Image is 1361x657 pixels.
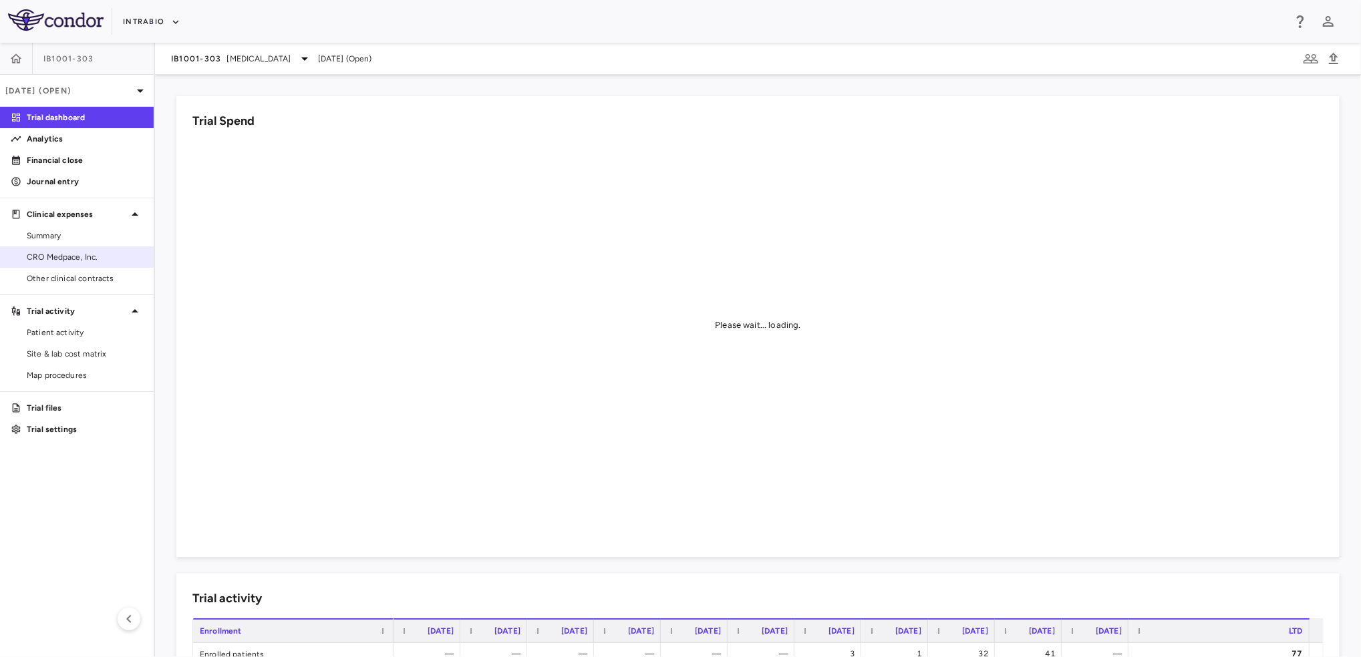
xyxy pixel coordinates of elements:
span: Site & lab cost matrix [27,348,143,360]
div: Please wait... loading. [715,319,800,331]
p: Clinical expenses [27,208,127,220]
span: IB1001-303 [171,53,222,64]
p: Trial files [27,402,143,414]
span: Patient activity [27,326,143,339]
p: Journal entry [27,176,143,188]
span: LTD [1289,626,1302,636]
span: [DATE] [494,626,520,636]
h6: Trial activity [192,590,262,608]
img: logo-full-SnFGN8VE.png [8,9,104,31]
span: Other clinical contracts [27,272,143,284]
p: Trial dashboard [27,112,143,124]
span: [DATE] [1029,626,1055,636]
span: Map procedures [27,369,143,381]
button: IntraBio [123,11,180,33]
span: [DATE] [428,626,454,636]
span: [DATE] [628,626,654,636]
p: Financial close [27,154,143,166]
span: [DATE] [1096,626,1122,636]
span: Enrollment [200,626,242,636]
p: [DATE] (Open) [5,85,132,97]
span: [DATE] [561,626,587,636]
p: Analytics [27,133,143,145]
span: [DATE] [762,626,788,636]
span: [MEDICAL_DATA] [227,53,291,65]
span: CRO Medpace, Inc. [27,251,143,263]
h6: Trial Spend [192,112,255,130]
span: [DATE] [895,626,921,636]
span: [DATE] [695,626,721,636]
p: Trial settings [27,423,143,435]
span: [DATE] (Open) [318,53,372,65]
span: [DATE] [962,626,988,636]
span: IB1001-303 [43,53,94,64]
p: Trial activity [27,305,127,317]
span: [DATE] [828,626,855,636]
span: Summary [27,230,143,242]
